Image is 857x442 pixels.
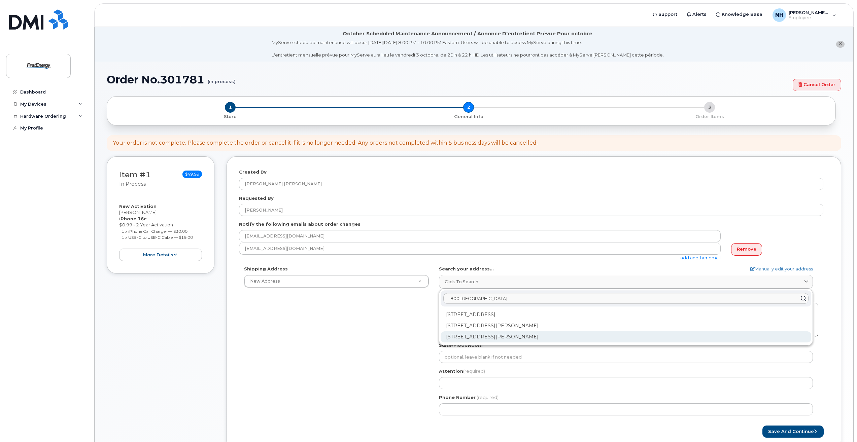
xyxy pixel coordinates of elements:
label: Shipping Address [244,266,288,272]
input: Example: John Smith [239,204,823,216]
label: Search your address... [439,266,494,272]
p: Store [115,114,345,120]
div: MyServe scheduled maintenance will occur [DATE][DATE] 8:00 PM - 10:00 PM Eastern. Users will be u... [272,39,664,58]
input: Example: john@appleseed.com [239,230,721,242]
span: New Address [250,279,280,284]
small: in process [119,181,146,187]
a: New Address [244,275,428,287]
strong: New Activation [119,204,157,209]
a: Click to search [439,275,813,289]
span: 1 [225,102,236,113]
iframe: Messenger Launcher [828,413,852,437]
div: [STREET_ADDRESS][PERSON_NAME] [441,320,811,331]
span: $49.99 [182,171,202,178]
div: October Scheduled Maintenance Announcement / Annonce D'entretient Prévue Pour octobre [343,30,592,37]
label: Phone Number [439,394,476,401]
h3: Item #1 [119,171,151,188]
div: Your order is not complete. Please complete the order or cancel it if it is no longer needed. Any... [113,139,538,147]
strong: iPhone 16e [119,216,147,221]
label: Requested By [239,195,274,201]
a: 1 Store [112,113,348,120]
input: Example: john@appleseed.com [239,243,721,255]
label: Attention [439,368,485,374]
button: Save and Continue [762,426,824,438]
input: optional, leave blank if not needed [439,351,813,363]
a: Remove [731,243,762,256]
a: Manually edit your address [750,266,813,272]
label: Notify the following emails about order changes [239,221,361,227]
div: [PERSON_NAME] $0.99 - 2 Year Activation [119,203,202,261]
span: Click to search [445,279,478,285]
small: (in process) [208,74,236,84]
div: [STREET_ADDRESS][PERSON_NAME] [441,331,811,342]
label: Created By [239,169,267,175]
small: 1 x iPhone Car Charger — $30.00 [122,229,187,234]
a: add another email [680,255,721,260]
div: [STREET_ADDRESS] [441,309,811,320]
label: Suite/Floor/Room [439,342,483,348]
button: close notification [836,41,845,48]
button: more details [119,249,202,261]
span: (required) [477,395,499,400]
a: Cancel Order [793,79,841,91]
span: (required) [463,368,485,374]
h1: Order No.301781 [107,74,789,85]
small: 1 x USB-C to USB-C Cable — $19.00 [122,235,193,240]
